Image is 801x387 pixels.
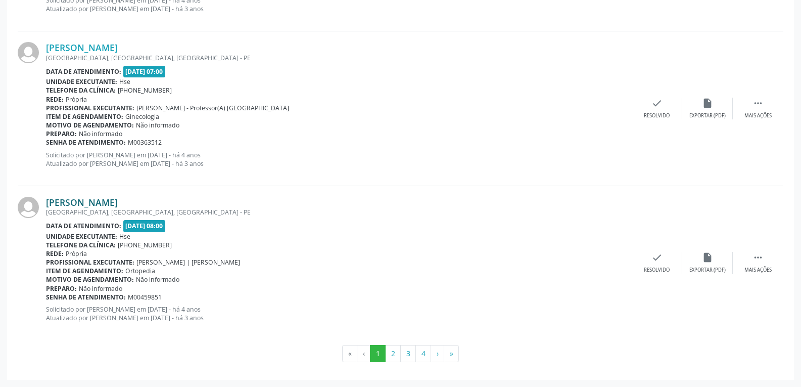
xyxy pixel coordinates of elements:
a: [PERSON_NAME] [46,42,118,53]
span: Não informado [79,130,122,138]
b: Motivo de agendamento: [46,121,134,130]
div: Mais ações [744,267,772,274]
button: Go to last page [444,345,459,362]
button: Go to page 2 [385,345,401,362]
button: Go to page 3 [400,345,416,362]
b: Unidade executante: [46,77,117,86]
i:  [752,252,764,263]
div: Exportar (PDF) [689,267,726,274]
button: Go to page 4 [415,345,431,362]
b: Senha de atendimento: [46,138,126,147]
b: Data de atendimento: [46,222,121,230]
b: Preparo: [46,284,77,293]
b: Profissional executante: [46,258,134,267]
div: Mais ações [744,112,772,119]
b: Rede: [46,95,64,104]
span: [DATE] 08:00 [123,220,166,232]
b: Item de agendamento: [46,112,123,121]
b: Telefone da clínica: [46,241,116,249]
img: img [18,197,39,218]
span: [PHONE_NUMBER] [118,86,172,95]
span: M00459851 [128,293,162,302]
span: [DATE] 07:00 [123,66,166,77]
p: Solicitado por [PERSON_NAME] em [DATE] - há 4 anos Atualizado por [PERSON_NAME] em [DATE] - há 3 ... [46,305,632,322]
b: Preparo: [46,130,77,138]
i:  [752,98,764,109]
ul: Pagination [18,345,783,362]
span: Própria [66,95,87,104]
b: Motivo de agendamento: [46,275,134,284]
b: Telefone da clínica: [46,86,116,95]
span: [PERSON_NAME] | [PERSON_NAME] [136,258,240,267]
p: Solicitado por [PERSON_NAME] em [DATE] - há 4 anos Atualizado por [PERSON_NAME] em [DATE] - há 3 ... [46,151,632,168]
b: Senha de atendimento: [46,293,126,302]
img: img [18,42,39,63]
div: Resolvido [644,112,670,119]
div: [GEOGRAPHIC_DATA], [GEOGRAPHIC_DATA], [GEOGRAPHIC_DATA] - PE [46,208,632,217]
span: Não informado [136,275,179,284]
div: [GEOGRAPHIC_DATA], [GEOGRAPHIC_DATA], [GEOGRAPHIC_DATA] - PE [46,54,632,62]
span: Hse [119,77,130,86]
b: Profissional executante: [46,104,134,112]
span: Hse [119,232,130,241]
span: Própria [66,249,87,258]
i: check [651,98,663,109]
span: [PERSON_NAME] - Professor(A) [GEOGRAPHIC_DATA] [136,104,289,112]
div: Exportar (PDF) [689,112,726,119]
i: insert_drive_file [702,98,713,109]
i: insert_drive_file [702,252,713,263]
span: M00363512 [128,138,162,147]
button: Go to page 1 [370,345,386,362]
i: check [651,252,663,263]
span: Não informado [136,121,179,130]
b: Data de atendimento: [46,67,121,76]
div: Resolvido [644,267,670,274]
span: Ginecologia [125,112,159,121]
span: [PHONE_NUMBER] [118,241,172,249]
span: Ortopedia [125,267,155,275]
span: Não informado [79,284,122,293]
b: Unidade executante: [46,232,117,241]
button: Go to next page [431,345,444,362]
a: [PERSON_NAME] [46,197,118,208]
b: Item de agendamento: [46,267,123,275]
b: Rede: [46,249,64,258]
